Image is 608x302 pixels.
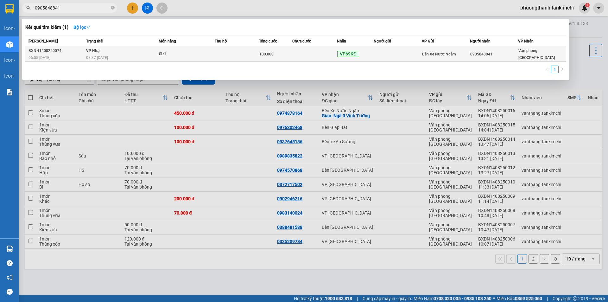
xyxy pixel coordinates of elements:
[159,39,176,43] span: Món hàng
[68,22,96,32] button: Bộ lọcdown
[28,39,58,43] span: [PERSON_NAME]
[422,52,456,56] span: Bến Xe Nước Ngầm
[159,51,206,58] div: SL: 1
[6,246,13,252] img: warehouse-icon
[374,39,391,43] span: Người gửi
[7,289,13,295] span: message
[6,41,13,48] img: warehouse-icon
[4,24,15,32] div: icon-
[4,72,15,80] div: icon-
[543,66,551,73] li: Previous Page
[111,6,115,10] span: close-circle
[470,39,491,43] span: Người nhận
[86,55,108,60] span: 08:37 [DATE]
[111,5,115,11] span: close-circle
[5,4,14,14] img: logo-vxr
[560,67,564,71] span: right
[73,25,91,30] strong: Bộ lọc
[337,39,346,43] span: Nhãn
[35,4,110,11] input: Tìm tên, số ĐT hoặc mã đơn
[7,274,13,280] span: notification
[545,67,549,71] span: left
[518,39,534,43] span: VP Nhận
[543,66,551,73] button: left
[518,48,555,60] span: Văn phòng [GEOGRAPHIC_DATA]
[559,66,566,73] li: Next Page
[4,56,15,64] div: icon-
[86,25,91,29] span: down
[215,39,227,43] span: Thu hộ
[86,39,103,43] span: Trạng thái
[259,39,277,43] span: Tổng cước
[470,51,518,58] div: 0905848841
[559,66,566,73] button: right
[86,48,102,53] span: VP Nhận
[422,39,434,43] span: VP Gửi
[337,51,359,57] span: VP69KĐ
[26,6,31,10] span: search
[28,48,84,54] div: BXNN1408250074
[292,39,311,43] span: Chưa cước
[551,66,558,73] a: 1
[7,260,13,266] span: question-circle
[259,52,274,56] span: 100.000
[25,24,68,31] h3: Kết quả tìm kiếm ( 1 )
[28,55,50,60] span: 06:55 [DATE]
[6,89,13,95] img: solution-icon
